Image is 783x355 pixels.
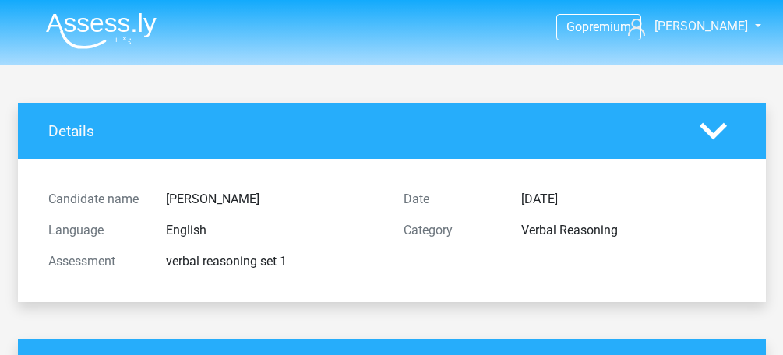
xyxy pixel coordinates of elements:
[37,252,155,271] div: Assessment
[566,19,582,34] span: Go
[510,221,746,240] div: Verbal Reasoning
[392,221,510,240] div: Category
[154,221,391,240] div: English
[46,12,157,49] img: Assessly
[622,17,749,36] a: [PERSON_NAME]
[557,16,640,37] a: Gopremium
[392,190,510,209] div: Date
[37,190,155,209] div: Candidate name
[582,19,631,34] span: premium
[154,190,391,209] div: [PERSON_NAME]
[510,190,746,209] div: [DATE]
[154,252,391,271] div: verbal reasoning set 1
[48,122,676,140] h4: Details
[654,19,748,33] span: [PERSON_NAME]
[37,221,155,240] div: Language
